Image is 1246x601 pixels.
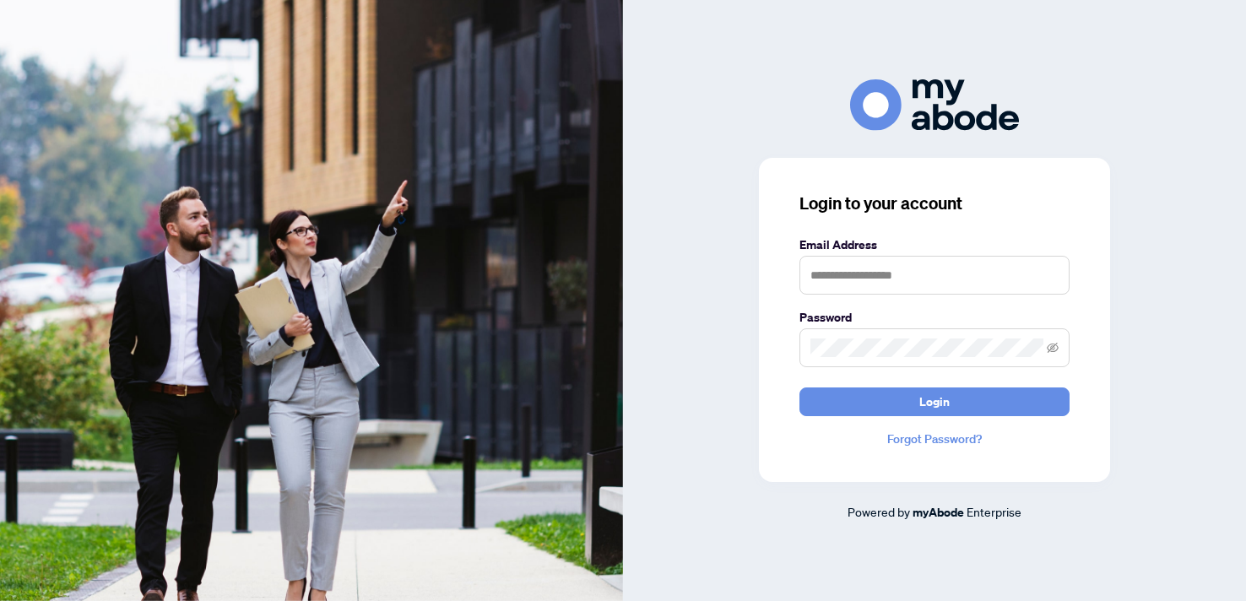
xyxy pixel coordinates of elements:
[919,388,950,415] span: Login
[1047,342,1059,354] span: eye-invisible
[799,192,1070,215] h3: Login to your account
[799,430,1070,448] a: Forgot Password?
[850,79,1019,131] img: ma-logo
[967,504,1021,519] span: Enterprise
[913,503,964,522] a: myAbode
[799,308,1070,327] label: Password
[799,236,1070,254] label: Email Address
[848,504,910,519] span: Powered by
[799,387,1070,416] button: Login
